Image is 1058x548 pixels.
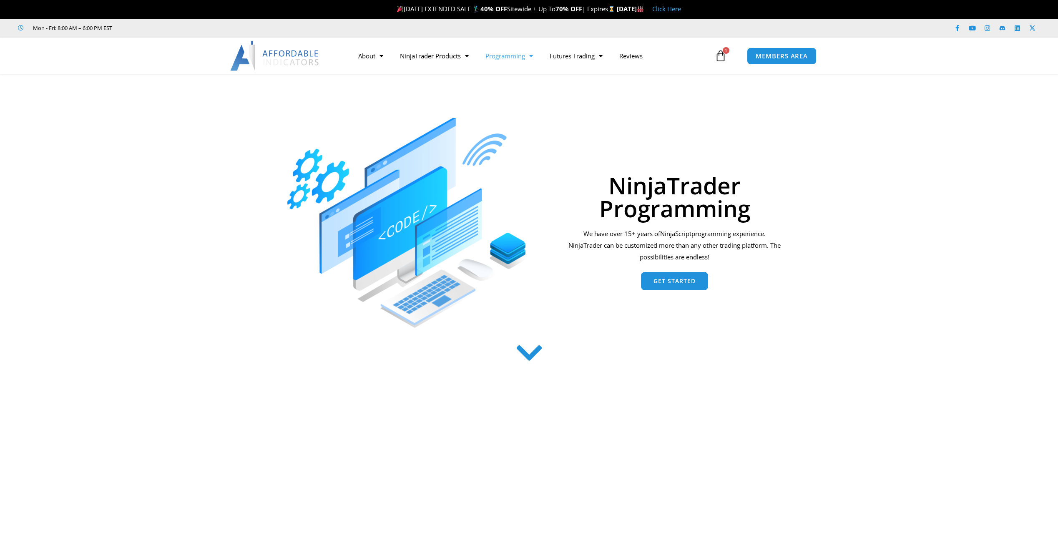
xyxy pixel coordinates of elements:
a: Get Started [641,272,708,290]
nav: Menu [350,46,713,65]
img: 🎉 [397,6,403,12]
a: 1 [702,44,739,68]
a: Programming [477,46,541,65]
span: Get Started [653,278,696,284]
a: Futures Trading [541,46,611,65]
span: Mon - Fri: 8:00 AM – 6:00 PM EST [31,23,112,33]
img: ⌛ [608,6,615,12]
strong: [DATE] [617,5,644,13]
a: Reviews [611,46,651,65]
iframe: Customer reviews powered by Trustpilot [124,24,249,32]
a: NinjaTrader Products [392,46,477,65]
strong: 70% OFF [555,5,582,13]
span: [DATE] EXTENDED SALE 🏌️‍♂️ Sitewide + Up To | Expires [395,5,617,13]
img: 🏭 [637,6,643,12]
a: About [350,46,392,65]
a: Click Here [652,5,681,13]
span: NinjaScript [660,229,691,238]
span: programming experience. NinjaTrader can be customized more than any other trading platform. The p... [568,229,781,261]
span: 1 [723,47,729,54]
h1: NinjaTrader Programming [566,174,783,220]
a: MEMBERS AREA [747,48,817,65]
span: MEMBERS AREA [756,53,808,59]
strong: 40% OFF [480,5,507,13]
img: LogoAI | Affordable Indicators – NinjaTrader [230,41,320,71]
img: programming 1 | Affordable Indicators – NinjaTrader [287,118,529,328]
div: We have over 15+ years of [566,228,783,263]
